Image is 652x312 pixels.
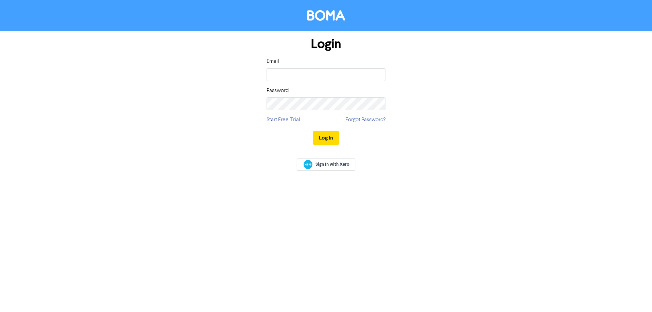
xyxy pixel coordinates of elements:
[304,160,312,169] img: Xero logo
[345,116,385,124] a: Forgot Password?
[267,36,385,52] h1: Login
[307,10,345,21] img: BOMA Logo
[313,131,339,145] button: Log In
[267,57,279,66] label: Email
[297,159,355,170] a: Sign In with Xero
[267,87,289,95] label: Password
[267,116,300,124] a: Start Free Trial
[315,161,349,167] span: Sign In with Xero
